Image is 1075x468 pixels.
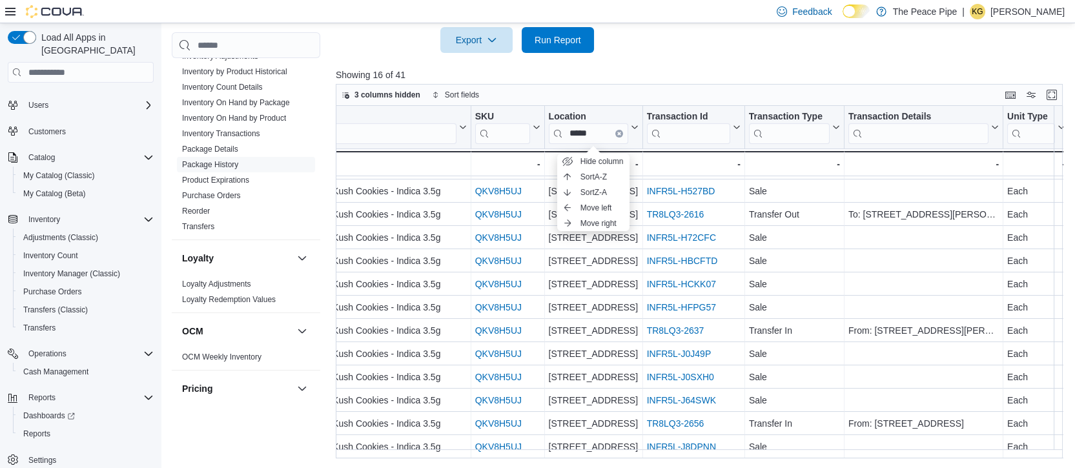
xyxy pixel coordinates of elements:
span: Move right [580,218,617,229]
span: Transfers (Classic) [23,305,88,315]
span: My Catalog (Beta) [23,188,86,199]
div: OCM [172,349,320,370]
button: Transfers [13,319,159,337]
p: | [962,4,965,19]
div: Transfer Out [749,207,840,222]
a: Package Details [182,145,238,154]
div: Product [295,111,456,144]
span: Users [28,100,48,110]
a: Transfers [18,320,61,336]
a: OCM Weekly Inventory [182,352,261,361]
span: Customers [23,123,154,139]
button: Users [3,96,159,114]
button: Loyalty [294,250,310,266]
a: Dashboards [13,407,159,425]
a: Purchase Orders [182,191,241,200]
div: - [646,156,740,172]
button: Adjustments (Classic) [13,229,159,247]
button: Transaction Id [646,111,740,144]
button: Move left [557,200,630,216]
span: My Catalog (Classic) [18,168,154,183]
div: Each [1007,369,1065,385]
a: QKV8H5UJ [475,349,521,359]
button: Cash Management [13,363,159,381]
button: Export [440,27,513,53]
span: Adjustments (Classic) [18,230,154,245]
div: 3Saints | Kush Cookies - Indica 3.5g [295,346,467,361]
button: Catalog [23,150,60,165]
a: Package History [182,160,238,169]
a: QKV8H5UJ [475,209,521,219]
span: Load All Apps in [GEOGRAPHIC_DATA] [36,31,154,57]
span: Dashboards [23,411,75,421]
span: Operations [28,349,67,359]
div: [STREET_ADDRESS] [548,369,638,385]
a: INFR5L-HCKK07 [646,279,715,289]
span: Dashboards [18,408,154,423]
div: 3Saints | Kush Cookies - Indica 3.5g [295,183,467,199]
div: Each [1007,392,1065,408]
a: Customers [23,124,71,139]
span: Adjustments (Classic) [23,232,98,243]
a: Loyalty Adjustments [182,280,251,289]
div: Totals [294,156,467,172]
span: Feedback [792,5,832,18]
span: Package Details [182,144,238,154]
span: Export [448,27,505,53]
span: Inventory [28,214,60,225]
button: Inventory [3,210,159,229]
div: Location [548,111,628,123]
div: Each [1007,253,1065,269]
a: Inventory Count [18,248,83,263]
span: Inventory Manager (Classic) [18,266,154,281]
button: Pricing [182,382,292,395]
span: Transfers [23,323,56,333]
button: Keyboard shortcuts [1003,87,1018,103]
a: Reports [18,426,56,442]
button: Unit Type [1007,111,1065,144]
div: Each [1007,323,1065,338]
a: QKV8H5UJ [475,395,521,405]
div: Transaction Type [749,111,830,123]
span: My Catalog (Beta) [18,186,154,201]
div: [STREET_ADDRESS] [548,346,638,361]
a: Loyalty Redemption Values [182,295,276,304]
span: Reorder [182,206,210,216]
span: Catalog [23,150,154,165]
p: Showing 16 of 41 [336,68,1070,81]
span: Operations [23,346,154,361]
div: Each [1007,439,1065,454]
div: [STREET_ADDRESS] [548,230,638,245]
span: Inventory by Product Historical [182,66,287,77]
div: [STREET_ADDRESS] [548,300,638,315]
a: Transfers (Classic) [18,302,93,318]
button: Transaction Type [749,111,840,144]
button: Inventory [23,212,65,227]
button: Pricing [294,381,310,396]
a: QKV8H5UJ [475,372,521,382]
span: Inventory On Hand by Product [182,113,286,123]
div: Sale [749,276,840,292]
span: Transfers (Classic) [18,302,154,318]
button: SortZ-A [557,185,630,200]
div: - [749,156,840,172]
div: [STREET_ADDRESS] [548,207,638,222]
div: Location [548,111,628,144]
a: QKV8H5UJ [475,279,521,289]
div: 3Saints | Kush Cookies - Indica 3.5g [295,369,467,385]
p: [PERSON_NAME] [990,4,1065,19]
span: Inventory On Hand by Package [182,97,290,108]
span: Cash Management [23,367,88,377]
a: Dashboards [18,408,80,423]
a: Product Expirations [182,176,249,185]
button: SKU [475,111,540,144]
div: 3Saints | Kush Cookies - Indica 3.5g [295,300,467,315]
h3: Pricing [182,382,212,395]
a: INFR5L-H72CFC [646,232,715,243]
a: TR8LQ3-2656 [646,418,704,429]
div: Sale [749,300,840,315]
button: Product [295,111,467,144]
span: KG [972,4,983,19]
div: [STREET_ADDRESS] [548,183,638,199]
